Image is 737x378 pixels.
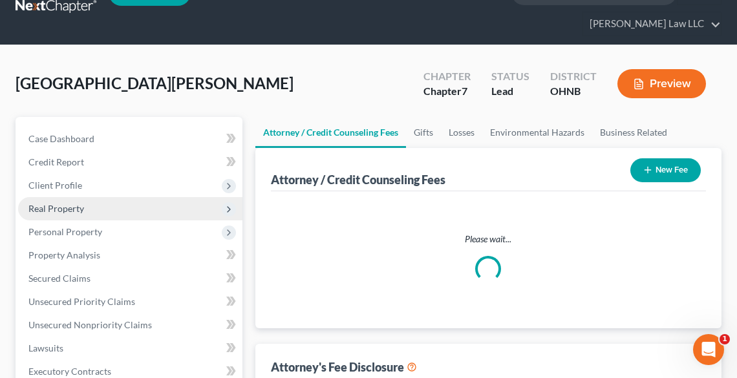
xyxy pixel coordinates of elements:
span: Lawsuits [28,342,63,353]
span: Real Property [28,203,84,214]
span: Unsecured Priority Claims [28,296,135,307]
div: OHNB [550,84,597,99]
span: Personal Property [28,226,102,237]
a: Case Dashboard [18,127,242,151]
a: Lawsuits [18,337,242,360]
div: Attorney / Credit Counseling Fees [271,172,445,187]
div: Lead [491,84,529,99]
span: 7 [462,85,467,97]
a: Secured Claims [18,267,242,290]
span: Executory Contracts [28,366,111,377]
button: New Fee [630,158,701,182]
a: Unsecured Priority Claims [18,290,242,313]
span: Property Analysis [28,249,100,260]
a: [PERSON_NAME] Law LLC [583,12,721,36]
span: 1 [720,334,730,344]
a: Gifts [406,117,441,148]
iframe: Intercom live chat [693,334,724,365]
div: Chapter [423,84,471,99]
div: District [550,69,597,84]
a: Credit Report [18,151,242,174]
p: Please wait... [281,233,696,246]
a: Losses [441,117,482,148]
span: Credit Report [28,156,84,167]
a: Property Analysis [18,244,242,267]
span: [GEOGRAPHIC_DATA][PERSON_NAME] [16,74,294,92]
button: Preview [617,69,706,98]
a: Attorney / Credit Counseling Fees [255,117,406,148]
span: Secured Claims [28,273,91,284]
div: Status [491,69,529,84]
a: Unsecured Nonpriority Claims [18,313,242,337]
div: Chapter [423,69,471,84]
span: Unsecured Nonpriority Claims [28,319,152,330]
div: Attorney's Fee Disclosure [271,359,417,375]
span: Case Dashboard [28,133,94,144]
span: Client Profile [28,180,82,191]
a: Environmental Hazards [482,117,592,148]
a: Business Related [592,117,675,148]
